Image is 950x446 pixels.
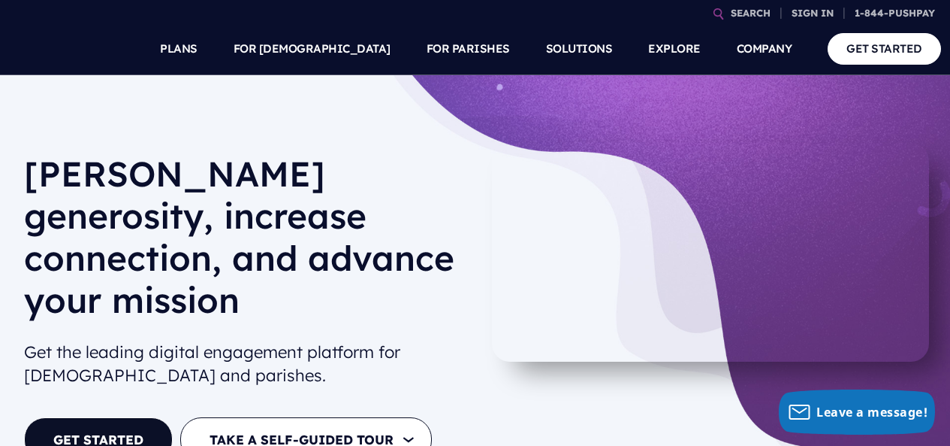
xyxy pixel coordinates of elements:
span: Leave a message! [816,404,927,420]
button: Leave a message! [779,390,935,435]
a: PLANS [160,23,198,75]
a: SOLUTIONS [546,23,613,75]
a: EXPLORE [648,23,701,75]
h2: Get the leading digital engagement platform for [DEMOGRAPHIC_DATA] and parishes. [24,335,466,393]
a: FOR PARISHES [427,23,510,75]
a: FOR [DEMOGRAPHIC_DATA] [234,23,391,75]
a: COMPANY [737,23,792,75]
a: GET STARTED [828,33,941,64]
h1: [PERSON_NAME] generosity, increase connection, and advance your mission [24,153,466,333]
